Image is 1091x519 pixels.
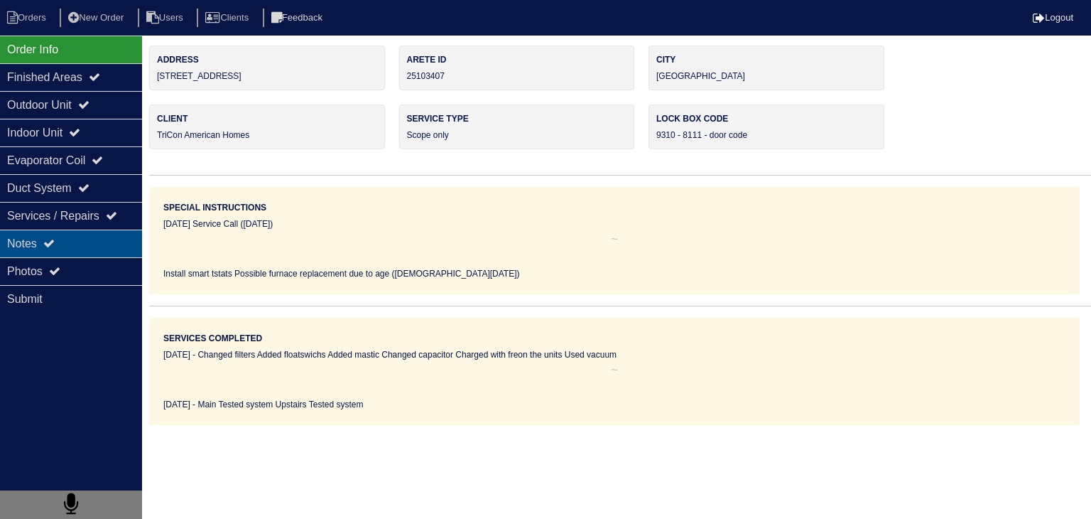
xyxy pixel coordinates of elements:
li: Users [138,9,195,28]
div: [DATE] - Main Tested system Upstairs Tested system [163,398,1065,411]
li: Feedback [263,9,334,28]
label: City [656,53,876,66]
div: Install smart tstats Possible furnace replacement due to age ([DEMOGRAPHIC_DATA][DATE]) [163,267,1065,280]
div: [STREET_ADDRESS] [149,46,385,90]
div: TriCon American Homes [149,105,385,149]
label: Service Type [407,112,627,125]
div: 9310 - 8111 - door code [648,105,884,149]
li: New Order [60,9,135,28]
label: Arete ID [407,53,627,66]
div: [DATE] Service Call ([DATE]) [163,218,1065,230]
label: Special Instructions [163,201,266,214]
div: [DATE] - Changed filters Added floatswichs Added mastic Changed capacitor Charged with freon the ... [163,348,1065,361]
a: New Order [60,12,135,23]
label: Client [157,112,377,125]
a: Clients [197,12,260,23]
div: Scope only [399,105,635,149]
div: 25103407 [399,46,635,90]
label: Address [157,53,377,66]
label: Lock box code [656,112,876,125]
a: Logout [1033,12,1073,23]
label: Services Completed [163,332,262,345]
div: [GEOGRAPHIC_DATA] [648,46,884,90]
a: Users [138,12,195,23]
li: Clients [197,9,260,28]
